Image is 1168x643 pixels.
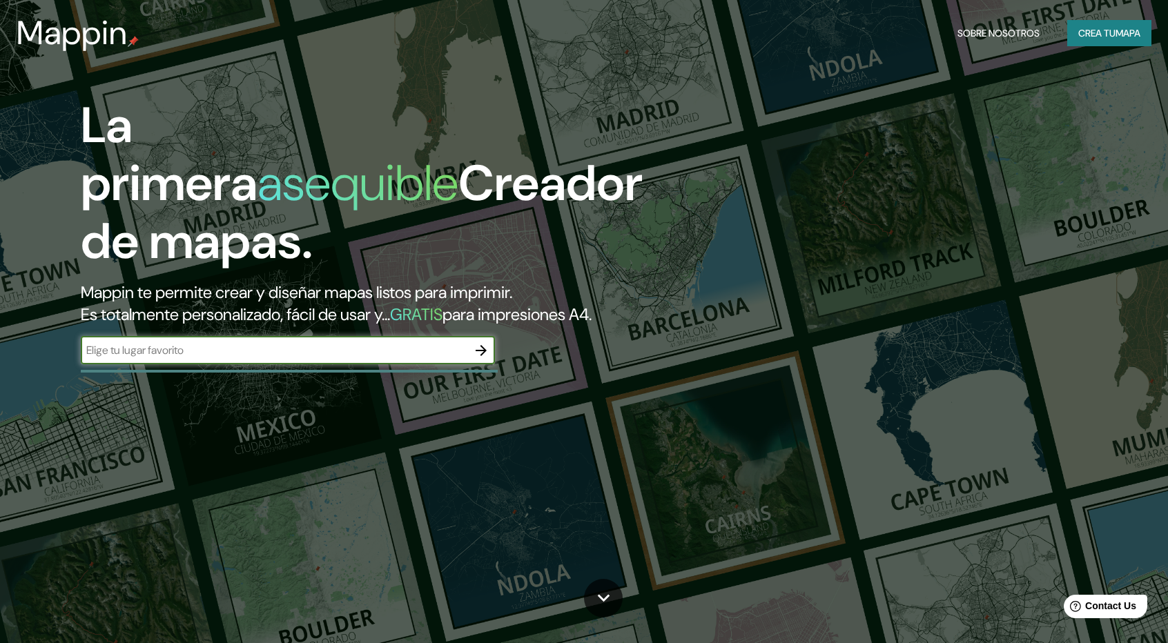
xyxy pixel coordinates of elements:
[1078,27,1116,39] font: Crea tu
[957,27,1040,39] font: Sobre nosotros
[952,20,1045,46] button: Sobre nosotros
[81,93,257,215] font: La primera
[81,304,390,325] font: Es totalmente personalizado, fácil de usar y...
[17,11,128,55] font: Mappin
[390,304,442,325] font: GRATIS
[1045,589,1153,628] iframe: Help widget launcher
[1116,27,1140,39] font: mapa
[128,36,139,47] img: pin de mapeo
[1067,20,1151,46] button: Crea tumapa
[442,304,592,325] font: para impresiones A4.
[257,151,458,215] font: asequible
[81,342,467,358] input: Elige tu lugar favorito
[81,281,512,303] font: Mappin te permite crear y diseñar mapas listos para imprimir.
[81,151,643,273] font: Creador de mapas.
